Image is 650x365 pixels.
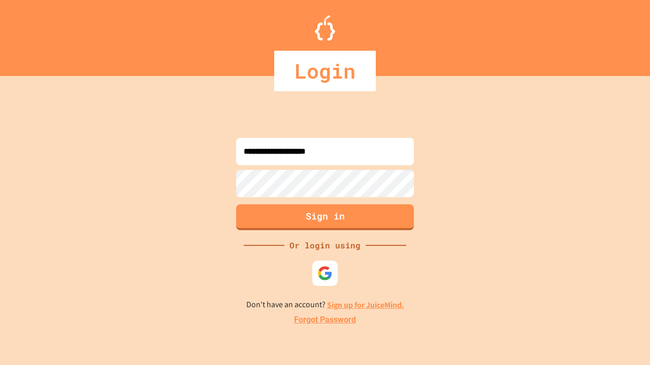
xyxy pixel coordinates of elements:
button: Sign in [236,204,414,230]
p: Don't have an account? [246,299,404,311]
div: Or login using [284,239,366,251]
a: Sign up for JuiceMind. [327,300,404,310]
div: Login [274,51,376,91]
a: Forgot Password [294,314,356,326]
img: google-icon.svg [317,266,333,281]
img: Logo.svg [315,15,335,41]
